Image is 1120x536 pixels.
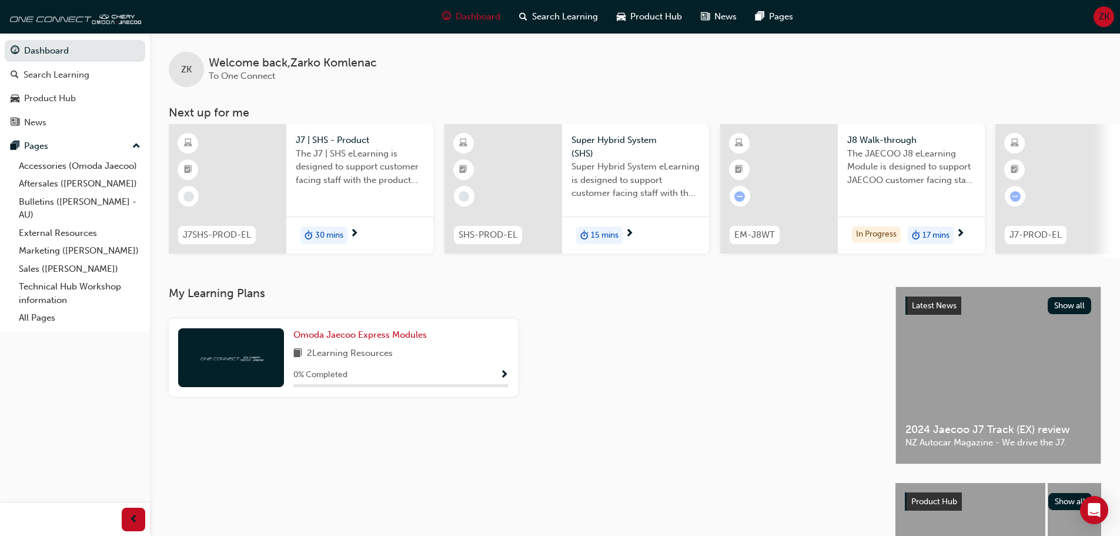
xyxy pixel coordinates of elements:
span: pages-icon [11,141,19,152]
span: search-icon [11,70,19,81]
span: guage-icon [442,9,451,24]
span: booktick-icon [459,162,467,178]
span: news-icon [11,118,19,128]
span: learningResourceType_ELEARNING-icon [184,136,192,151]
span: book-icon [293,347,302,361]
img: oneconnect [199,352,263,363]
span: News [714,10,737,24]
a: All Pages [14,309,145,327]
span: duration-icon [580,228,589,243]
span: Product Hub [630,10,682,24]
a: Latest NewsShow all2024 Jaecoo J7 Track (EX) reviewNZ Autocar Magazine - We drive the J7. [895,287,1101,464]
span: Super Hybrid System (SHS) [571,134,700,160]
button: DashboardSearch LearningProduct HubNews [5,38,145,135]
a: Technical Hub Workshop information [14,278,145,309]
a: Aftersales ([PERSON_NAME]) [14,175,145,193]
span: car-icon [617,9,626,24]
span: Product Hub [911,497,957,507]
span: Omoda Jaecoo Express Modules [293,329,427,340]
button: Show Progress [500,368,509,382]
h3: Next up for me [150,106,1120,119]
span: 0 % Completed [293,368,347,382]
a: Sales ([PERSON_NAME]) [14,260,145,278]
span: 30 mins [315,229,343,242]
span: news-icon [701,9,710,24]
span: next-icon [625,229,634,239]
span: Latest News [912,301,957,311]
button: Show all [1048,493,1092,510]
span: The JAECOO J8 eLearning Module is designed to support JAECOO customer facing staff with the produ... [847,147,975,187]
a: Accessories (Omoda Jaecoo) [14,157,145,175]
div: Pages [24,139,48,153]
span: ZK [181,63,192,76]
span: ZK [1099,10,1109,24]
span: Super Hybrid System eLearning is designed to support customer facing staff with the understanding... [571,160,700,200]
span: next-icon [350,229,359,239]
span: booktick-icon [1011,162,1019,178]
span: car-icon [11,94,19,104]
div: Product Hub [24,92,76,105]
span: learningRecordVerb_ATTEMPT-icon [1010,191,1021,202]
a: Product Hub [5,88,145,109]
span: learningRecordVerb_NONE-icon [183,191,194,202]
a: Marketing ([PERSON_NAME]) [14,242,145,260]
span: learningRecordVerb_ATTEMPT-icon [734,191,745,202]
img: oneconnect [6,5,141,28]
span: Show Progress [500,370,509,381]
a: Search Learning [5,64,145,86]
span: EM-J8WT [734,228,775,242]
span: The J7 | SHS eLearning is designed to support customer facing staff with the product and sales in... [296,147,424,187]
span: 15 mins [591,229,618,242]
div: News [24,116,46,129]
div: Open Intercom Messenger [1080,496,1108,524]
a: EM-J8WTJ8 Walk-throughThe JAECOO J8 eLearning Module is designed to support JAECOO customer facin... [720,124,985,254]
div: In Progress [852,227,901,242]
span: To One Connect [209,71,275,81]
span: prev-icon [129,512,138,527]
span: pages-icon [755,9,764,24]
span: duration-icon [305,228,313,243]
a: pages-iconPages [746,5,803,29]
span: SHS-PROD-EL [459,228,517,242]
span: Welcome back , Zarko Komlenac [209,56,377,70]
a: Omoda Jaecoo Express Modules [293,328,432,342]
a: Product HubShow all [905,492,1092,511]
span: learningRecordVerb_NONE-icon [459,191,469,202]
span: J7 | SHS - Product [296,134,424,147]
a: External Resources [14,224,145,242]
span: guage-icon [11,46,19,56]
button: ZK [1094,6,1114,27]
span: learningResourceType_ELEARNING-icon [459,136,467,151]
button: Pages [5,135,145,157]
span: next-icon [956,229,965,239]
a: Bulletins ([PERSON_NAME] - AU) [14,193,145,224]
a: Latest NewsShow all [905,297,1091,315]
span: duration-icon [912,228,920,243]
span: Search Learning [532,10,598,24]
a: guage-iconDashboard [433,5,510,29]
span: up-icon [132,139,141,154]
span: search-icon [519,9,527,24]
a: SHS-PROD-ELSuper Hybrid System (SHS)Super Hybrid System eLearning is designed to support customer... [444,124,709,254]
span: Pages [769,10,793,24]
span: booktick-icon [735,162,743,178]
span: 2 Learning Resources [307,347,393,361]
span: learningResourceType_ELEARNING-icon [735,136,743,151]
h3: My Learning Plans [169,287,877,300]
button: Show all [1048,297,1092,314]
a: car-iconProduct Hub [607,5,691,29]
a: J7SHS-PROD-ELJ7 | SHS - ProductThe J7 | SHS eLearning is designed to support customer facing staf... [169,124,433,254]
span: 17 mins [922,229,950,242]
div: Search Learning [24,68,89,82]
span: Dashboard [456,10,500,24]
a: news-iconNews [691,5,746,29]
a: News [5,112,145,134]
span: J7-PROD-EL [1009,228,1062,242]
span: booktick-icon [184,162,192,178]
span: J8 Walk-through [847,134,975,147]
a: search-iconSearch Learning [510,5,607,29]
a: Dashboard [5,40,145,62]
span: 2024 Jaecoo J7 Track (EX) review [905,423,1091,437]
